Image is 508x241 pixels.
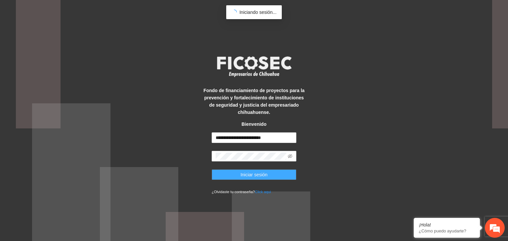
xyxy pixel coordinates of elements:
span: Estamos en línea. [38,81,91,148]
button: Iniciar sesión [212,169,296,180]
textarea: Escriba su mensaje y pulse “Intro” [3,166,126,189]
a: Click aqui [255,190,271,194]
p: ¿Cómo puedo ayudarte? [419,228,475,233]
span: loading [231,9,237,16]
strong: Bienvenido [241,121,266,127]
span: eye-invisible [288,154,292,158]
div: Minimizar ventana de chat en vivo [108,3,124,19]
small: ¿Olvidaste tu contraseña? [212,190,271,194]
img: logo [213,54,295,79]
strong: Fondo de financiamiento de proyectos para la prevención y fortalecimiento de instituciones de seg... [203,88,305,115]
span: Iniciando sesión... [239,10,276,15]
span: Iniciar sesión [240,171,268,178]
div: Chatee con nosotros ahora [34,34,111,42]
div: ¡Hola! [419,222,475,227]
